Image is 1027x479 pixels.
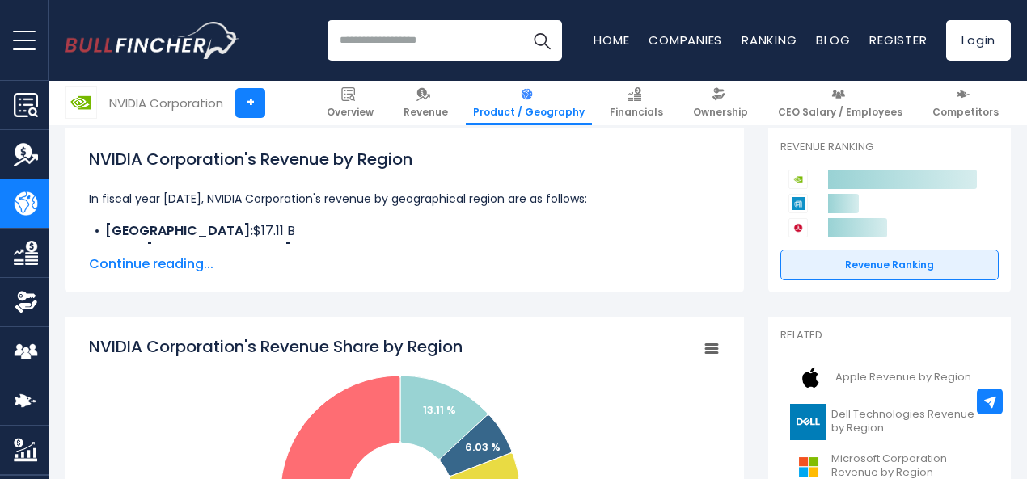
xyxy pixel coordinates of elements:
span: Dell Technologies Revenue by Region [831,408,989,435]
p: Related [780,329,999,342]
tspan: NVIDIA Corporation's Revenue Share by Region [89,335,463,358]
a: Competitors [925,81,1006,125]
button: Search [522,20,562,61]
a: CEO Salary / Employees [771,81,910,125]
img: Bullfincher logo [65,22,239,59]
span: Financials [610,106,663,119]
text: 13.11 % [423,402,456,418]
a: Product / Geography [466,81,592,125]
img: Applied Materials competitors logo [788,194,808,213]
a: Home [594,32,629,48]
a: Dell Technologies Revenue by Region [780,400,999,444]
p: Revenue Ranking [780,141,999,154]
div: NVIDIA Corporation [109,94,223,112]
a: Go to homepage [65,22,239,59]
span: Continue reading... [89,254,720,274]
span: Apple Revenue by Region [835,371,971,384]
a: Companies [649,32,722,48]
img: Ownership [14,290,38,314]
a: Login [946,20,1011,61]
a: Financials [602,81,670,125]
a: Revenue [396,81,455,125]
li: $7.88 B [89,241,720,260]
b: Other [GEOGRAPHIC_DATA]: [105,241,294,259]
span: Revenue [404,106,448,119]
span: Ownership [693,106,748,119]
a: Revenue Ranking [780,250,999,280]
li: $17.11 B [89,221,720,241]
a: Apple Revenue by Region [780,355,999,400]
img: NVIDIA Corporation competitors logo [788,170,808,189]
img: AAPL logo [790,359,830,396]
img: DELL logo [790,404,826,440]
h1: NVIDIA Corporation's Revenue by Region [89,147,720,171]
b: [GEOGRAPHIC_DATA]: [105,221,253,240]
p: In fiscal year [DATE], NVIDIA Corporation's revenue by geographical region are as follows: [89,189,720,208]
span: Competitors [932,106,999,119]
img: NVDA logo [66,87,96,118]
a: Blog [816,32,850,48]
a: + [235,88,265,118]
a: Ownership [686,81,755,125]
span: Product / Geography [473,106,585,119]
a: Register [869,32,927,48]
text: 6.03 % [465,439,501,455]
img: Broadcom competitors logo [788,218,808,237]
span: CEO Salary / Employees [778,106,902,119]
a: Ranking [742,32,797,48]
a: Overview [319,81,381,125]
span: Overview [327,106,374,119]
